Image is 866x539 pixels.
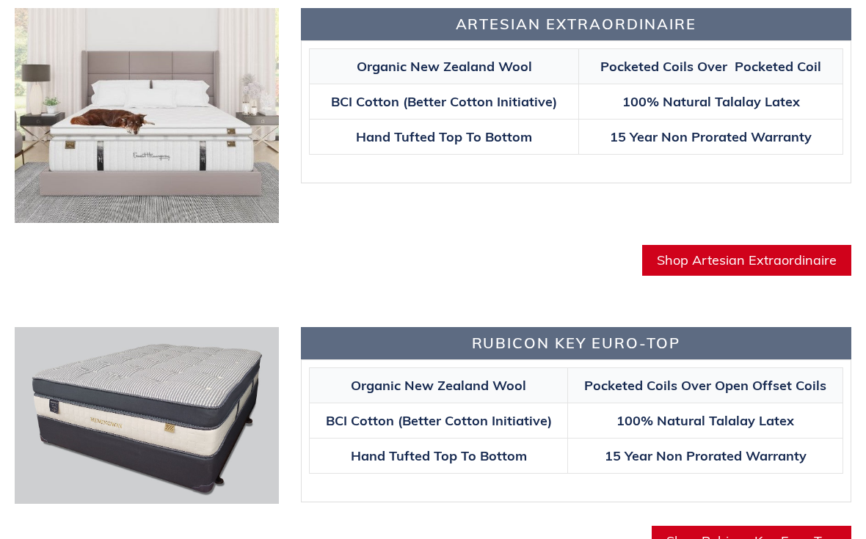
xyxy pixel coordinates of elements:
span: Hand Tufted Top To Bottom [351,446,527,466]
span: Hand Tufted Top To Bottom [356,127,532,147]
span: 100% Natural Talalay Latex [616,411,794,430]
span: BCI Cotton (Better Cotton Initiative) [331,92,557,111]
span: BCI Cotton (Better Cotton Initiative) [326,411,552,430]
span: Rubicon Key Euro-Top [472,334,681,352]
span: Organic New Zealand Wool [357,56,532,76]
span: 100% Natural Talalay Latex [622,92,800,111]
span: Pocketed Coils Over Open Offset Coils [584,375,826,395]
span: Organic New Zealand Wool [351,375,526,395]
img: Hemingway-Extraordinaire.jpg__PID:47261699-839b-4094-a387-05bf5a86aa81 [15,8,279,223]
span: Artesian Extraordinaire [456,15,697,33]
span: 15 Year Non Prorated Warranty [605,446,807,466]
span: 15 Year Non Prorated Warranty [610,127,812,147]
img: rubicon-1647606798320_1200x.jpg [15,327,279,503]
a: Shop Artesian Extraordinaire [642,245,851,276]
span: Shop Artesian Extraordinaire [657,252,837,268]
span: Pocketed Coils Over Pocketed Coil [600,56,821,76]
